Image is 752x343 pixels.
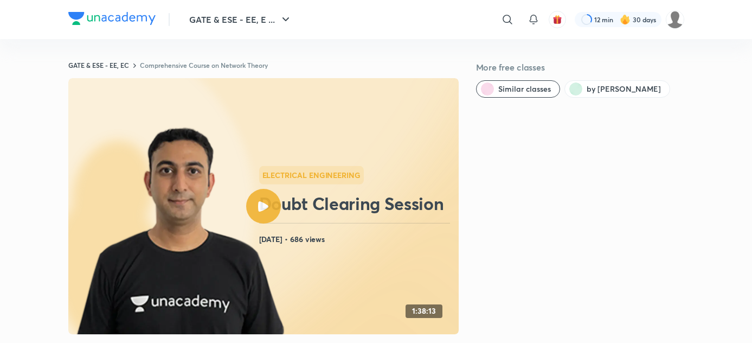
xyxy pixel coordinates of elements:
[68,12,156,25] img: Company Logo
[259,193,454,214] h2: Doubt Clearing Session
[549,11,566,28] button: avatar
[412,307,436,316] h4: 1:38:13
[564,80,670,98] button: by Aditya Kanwal
[666,10,684,29] img: Palak Tiwari
[552,15,562,24] img: avatar
[68,61,129,69] a: GATE & ESE - EE, EC
[259,232,454,246] h4: [DATE] • 686 views
[140,61,268,69] a: Comprehensive Course on Network Theory
[620,14,631,25] img: streak
[498,84,551,94] span: Similar classes
[587,84,661,94] span: by Aditya Kanwal
[476,61,684,74] h5: More free classes
[68,12,156,28] a: Company Logo
[183,9,299,30] button: GATE & ESE - EE, E ...
[476,80,560,98] button: Similar classes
